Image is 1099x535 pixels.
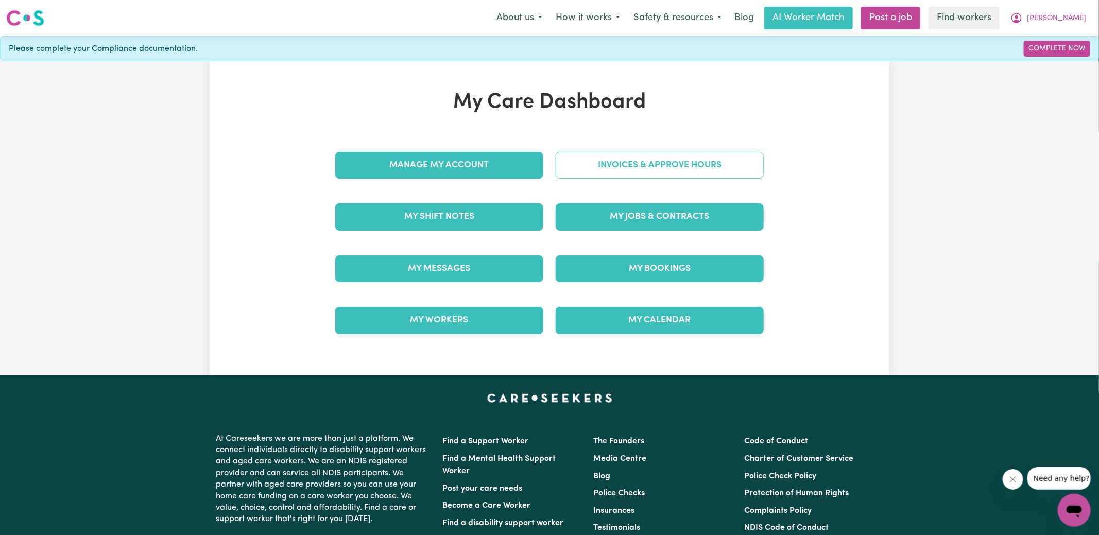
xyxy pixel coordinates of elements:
a: Blog [728,7,760,29]
a: Post your care needs [442,485,522,493]
a: My Shift Notes [335,203,543,230]
a: Complaints Policy [745,507,812,515]
button: How it works [549,7,627,29]
a: Complete Now [1024,41,1090,57]
a: NDIS Code of Conduct [745,524,829,532]
a: Become a Care Worker [442,502,530,510]
a: Find a disability support worker [442,519,563,527]
a: My Jobs & Contracts [556,203,764,230]
a: The Founders [593,437,644,445]
span: [PERSON_NAME] [1027,13,1086,24]
a: AI Worker Match [764,7,853,29]
button: Safety & resources [627,7,728,29]
iframe: Message from company [1027,467,1091,490]
a: Testimonials [593,524,640,532]
a: Blog [593,472,610,480]
a: Find a Mental Health Support Worker [442,455,556,475]
a: Careseekers home page [487,394,612,402]
a: Find a Support Worker [442,437,528,445]
a: Charter of Customer Service [745,455,854,463]
a: Police Check Policy [745,472,817,480]
a: Manage My Account [335,152,543,179]
a: My Workers [335,307,543,334]
a: Media Centre [593,455,646,463]
iframe: Button to launch messaging window [1058,494,1091,527]
a: My Bookings [556,255,764,282]
a: Invoices & Approve Hours [556,152,764,179]
a: My Messages [335,255,543,282]
a: Code of Conduct [745,437,809,445]
a: Protection of Human Rights [745,489,849,497]
a: Find workers [929,7,1000,29]
a: Insurances [593,507,634,515]
button: My Account [1004,7,1093,29]
span: Please complete your Compliance documentation. [9,43,198,55]
a: My Calendar [556,307,764,334]
iframe: Close message [1003,469,1023,490]
h1: My Care Dashboard [329,90,770,115]
button: About us [490,7,549,29]
a: Careseekers logo [6,6,44,30]
a: Police Checks [593,489,645,497]
a: Post a job [861,7,920,29]
img: Careseekers logo [6,9,44,27]
p: At Careseekers we are more than just a platform. We connect individuals directly to disability su... [216,429,430,529]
